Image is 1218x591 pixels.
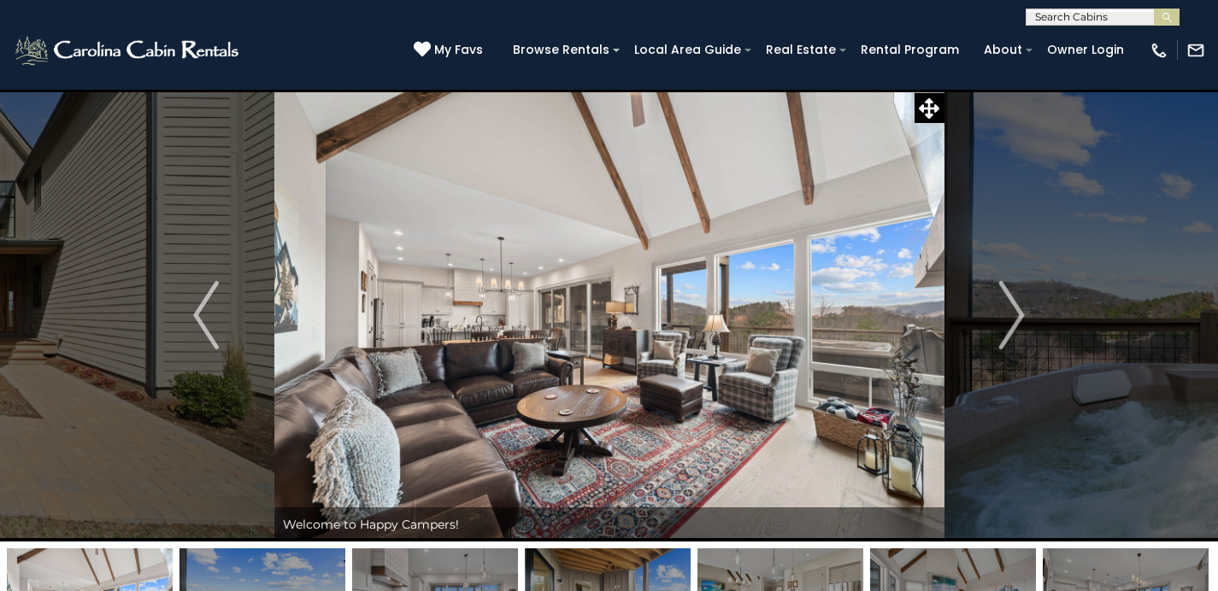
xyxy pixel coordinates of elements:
[757,37,844,63] a: Real Estate
[852,37,968,63] a: Rental Program
[13,33,244,67] img: White-1-2.png
[944,89,1080,541] button: Next
[1186,41,1205,60] img: mail-regular-white.png
[193,281,219,349] img: arrow
[975,37,1031,63] a: About
[274,507,944,541] div: Welcome to Happy Campers!
[999,281,1025,349] img: arrow
[414,41,487,60] a: My Favs
[626,37,750,63] a: Local Area Guide
[1150,41,1168,60] img: phone-regular-white.png
[504,37,618,63] a: Browse Rentals
[1039,37,1133,63] a: Owner Login
[434,41,483,59] span: My Favs
[138,89,274,541] button: Previous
